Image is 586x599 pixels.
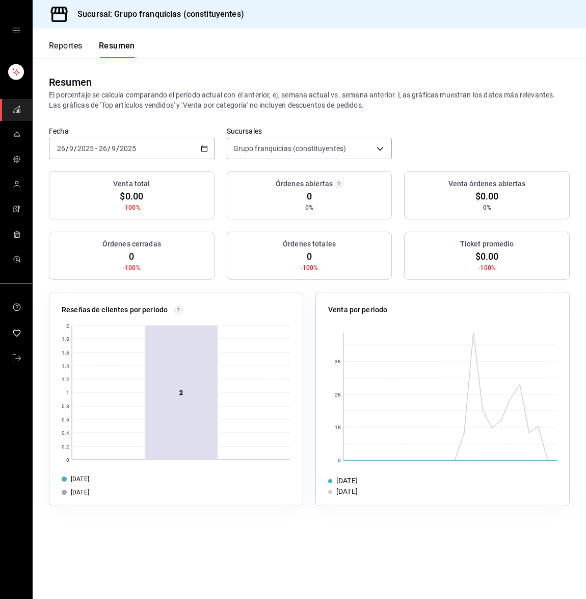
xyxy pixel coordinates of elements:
[460,239,514,249] h3: Ticket promedio
[336,476,358,486] div: [DATE]
[108,144,111,153] span: /
[62,350,69,356] text: 1.6
[123,263,141,272] span: -100%
[49,41,83,58] button: Reportes
[77,144,94,153] input: ----
[66,323,69,329] text: 2
[62,363,69,369] text: 1.4
[119,144,137,153] input: ----
[448,179,526,189] h3: Venta órdenes abiertas
[283,239,336,249] h3: Órdenes totales
[62,404,69,409] text: 0.8
[233,143,346,154] span: Grupo franquicias (constituyentes)
[129,249,134,263] span: 0
[305,203,313,212] span: 0%
[335,392,341,397] text: 2K
[227,128,392,135] label: Sucursales
[49,41,135,58] div: navigation tabs
[69,144,74,153] input: --
[66,457,69,463] text: 0
[111,144,116,153] input: --
[116,144,119,153] span: /
[475,189,499,203] span: $0.00
[49,74,92,90] div: Resumen
[336,486,358,497] div: [DATE]
[66,144,69,153] span: /
[49,128,215,135] label: Fecha
[62,336,69,342] text: 1.8
[66,390,69,395] text: 1
[475,249,499,263] span: $0.00
[95,144,97,153] span: -
[62,444,69,450] text: 0.2
[120,189,143,203] span: $0.00
[12,27,20,35] button: open drawer
[62,475,290,484] div: [DATE]
[74,144,77,153] span: /
[483,203,491,212] span: 0%
[307,249,312,263] span: 0
[62,377,69,382] text: 1.2
[307,189,312,203] span: 0
[102,239,161,249] h3: Órdenes cerradas
[69,8,244,20] h3: Sucursal: Grupo franquicias (constituyentes)
[62,305,168,315] p: Reseñas de clientes por periodo
[62,430,69,436] text: 0.4
[113,179,150,189] h3: Venta total
[123,203,141,212] span: -100%
[99,41,135,58] button: Resumen
[335,425,341,430] text: 1K
[62,488,290,497] div: [DATE]
[98,144,108,153] input: --
[328,305,387,315] p: Venta por periodo
[49,90,570,110] p: El porcentaje se calcula comparando el período actual con el anterior, ej. semana actual vs. sema...
[301,263,318,272] span: -100%
[62,417,69,422] text: 0.6
[335,359,341,364] text: 3K
[338,458,341,463] text: 0
[478,263,496,272] span: -100%
[57,144,66,153] input: --
[276,179,333,189] h3: Órdenes abiertas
